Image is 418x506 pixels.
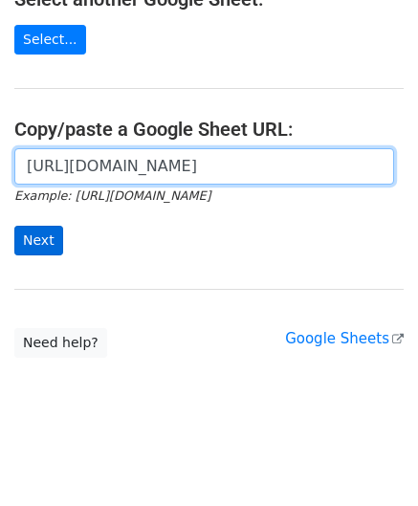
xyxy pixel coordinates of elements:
a: Select... [14,25,86,55]
h4: Copy/paste a Google Sheet URL: [14,118,404,141]
small: Example: [URL][DOMAIN_NAME] [14,188,210,203]
a: Need help? [14,328,107,358]
iframe: Chat Widget [322,414,418,506]
input: Paste your Google Sheet URL here [14,148,394,185]
a: Google Sheets [285,330,404,347]
input: Next [14,226,63,255]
